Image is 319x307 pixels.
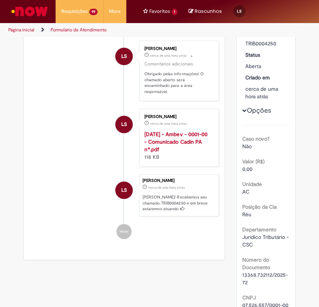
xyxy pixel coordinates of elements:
[242,294,256,301] b: CNPJ
[242,181,262,188] b: Unidade
[6,23,154,37] ul: Trilhas de página
[242,256,270,271] b: Número do Documento
[242,234,290,248] span: Jurídico Tributário - CSC
[242,203,277,210] b: Posição da Cia
[115,48,133,65] div: Larissa Sales
[148,185,184,190] span: cerca de uma hora atrás
[245,85,278,100] span: cerca de uma hora atrás
[242,158,265,165] b: Valor (R$)
[150,53,186,58] span: cerca de uma hora atrás
[144,47,211,51] div: [PERSON_NAME]
[109,8,121,15] span: More
[51,27,107,33] a: Formulário de Atendimento
[29,174,219,216] li: Larissa Sales
[144,130,211,161] div: 118 KB
[245,85,287,100] div: 29/08/2025 12:25:42
[195,8,222,15] span: Rascunhos
[245,40,287,47] div: TRIB0004250
[242,166,252,172] span: 0,00
[115,116,133,133] div: Larissa Sales
[242,226,276,233] b: Departamento
[144,61,193,67] small: Comentários adicionais
[121,115,127,133] span: LS
[172,9,177,15] span: 1
[29,33,219,247] ul: Histórico de tíquete
[61,8,88,15] span: Requisições
[142,178,214,183] div: [PERSON_NAME]
[89,9,98,15] span: 99
[121,181,127,199] span: LS
[242,188,249,195] span: AC
[242,135,269,142] b: Caso novo?
[148,185,184,190] time: 29/08/2025 12:25:42
[150,121,186,126] span: cerca de uma hora atrás
[144,131,207,153] a: [DATE] - Ambev - 0001-00 - Comunicado Cadin PA nº.pdf
[8,27,34,33] a: Página inicial
[144,71,211,95] p: Obrigado pelas informações! O chamado aberto será encaminhado para a área responsável.
[149,8,170,15] span: Favoritos
[240,74,293,81] dt: Criado em
[242,143,252,150] span: Não
[245,62,287,70] div: Aberta
[144,115,211,119] div: [PERSON_NAME]
[121,47,127,65] span: LS
[242,271,288,286] span: 13368.732112/2025-72
[115,181,133,199] div: Larissa Sales
[242,211,251,218] span: Réu
[150,53,186,58] time: 29/08/2025 12:25:42
[10,4,49,19] img: ServiceNow
[237,9,242,14] span: LS
[245,85,278,100] time: 29/08/2025 12:25:42
[240,51,293,59] dt: Status
[142,194,214,212] p: [PERSON_NAME]! Recebemos seu chamado TRIB0004250 e em breve estaremos atuando.
[189,8,222,15] a: No momento, sua lista de rascunhos tem 0 Itens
